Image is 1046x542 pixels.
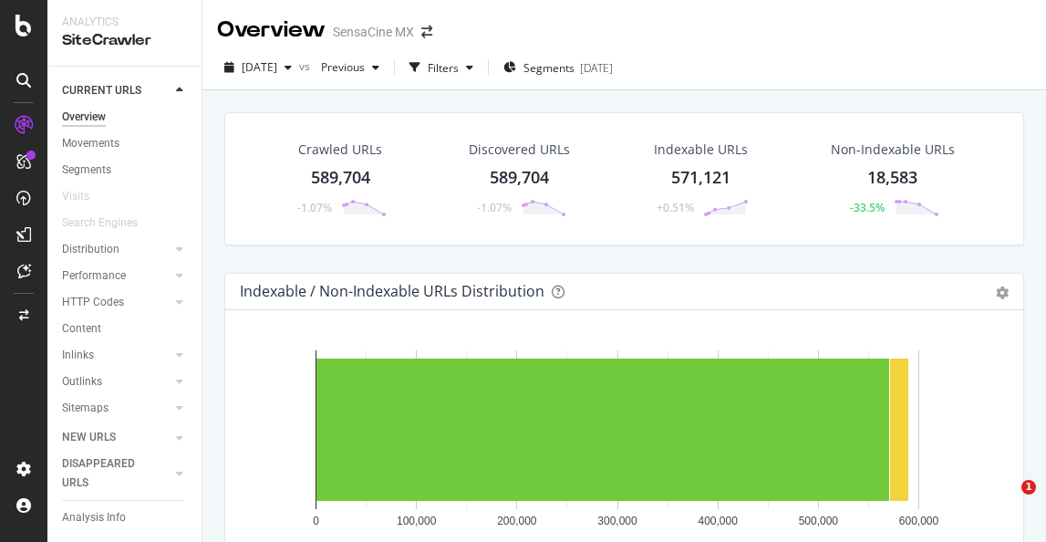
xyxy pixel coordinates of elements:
div: Indexable / Non-Indexable URLs Distribution [240,282,544,300]
a: NEW URLS [62,428,171,447]
a: DISAPPEARED URLS [62,454,171,493]
a: CURRENT URLS [62,81,171,100]
span: Segments [523,60,575,76]
div: arrow-right-arrow-left [421,26,432,38]
div: Analytics [62,15,187,30]
div: Filters [428,60,459,76]
span: 1 [1021,480,1036,495]
div: Outlinks [62,372,102,391]
text: 0 [313,515,319,527]
a: Sitemaps [62,399,171,418]
div: Distribution [62,240,119,259]
text: 100,000 [397,515,437,527]
text: 600,000 [899,515,939,527]
span: vs [299,58,314,74]
a: Outlinks [62,372,171,391]
div: -33.5% [850,200,885,215]
div: gear [996,287,1009,299]
div: Inlinks [62,346,94,365]
span: 2025 Oct. 6th [242,59,277,75]
div: Overview [217,15,326,46]
span: Previous [314,59,365,75]
button: Segments[DATE] [496,53,620,82]
iframe: Intercom live chat [984,480,1028,524]
div: CURRENT URLS [62,81,141,100]
div: Indexable URLs [654,141,748,159]
a: Inlinks [62,346,171,365]
div: Non-Indexable URLs [831,141,955,159]
a: Movements [62,134,189,153]
div: Search Engines [62,214,138,233]
a: Content [62,319,189,339]
a: Search Engines [62,214,156,233]
div: Overview [62,108,106,127]
div: -1.07% [297,200,332,215]
div: SensaCine MX [333,23,414,41]
div: [DATE] [580,60,613,76]
div: Sitemaps [62,399,109,418]
a: Segments [62,161,189,180]
div: Discovered URLs [469,141,570,159]
div: Segments [62,161,111,180]
div: +0.51% [657,200,694,215]
a: Distribution [62,240,171,259]
div: Content [62,319,101,339]
button: Filters [402,53,481,82]
div: 589,704 [490,166,549,190]
div: DISAPPEARED URLS [62,454,154,493]
a: Visits [62,187,108,206]
div: 18,583 [867,166,917,190]
text: 300,000 [597,515,637,527]
a: Analysis Info [62,508,189,527]
div: Analysis Info [62,508,126,527]
div: 571,121 [671,166,730,190]
a: Performance [62,266,171,286]
div: Crawled URLs [298,141,382,159]
a: HTTP Codes [62,293,171,312]
div: Visits [62,187,89,206]
text: 400,000 [698,515,738,527]
div: HTTP Codes [62,293,124,312]
text: 500,000 [799,515,839,527]
div: Movements [62,134,119,153]
button: [DATE] [217,53,299,82]
button: Previous [314,53,387,82]
div: Performance [62,266,126,286]
div: SiteCrawler [62,30,187,51]
div: NEW URLS [62,428,116,447]
div: 589,704 [311,166,370,190]
div: -1.07% [477,200,512,215]
a: Overview [62,108,189,127]
text: 200,000 [497,515,537,527]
